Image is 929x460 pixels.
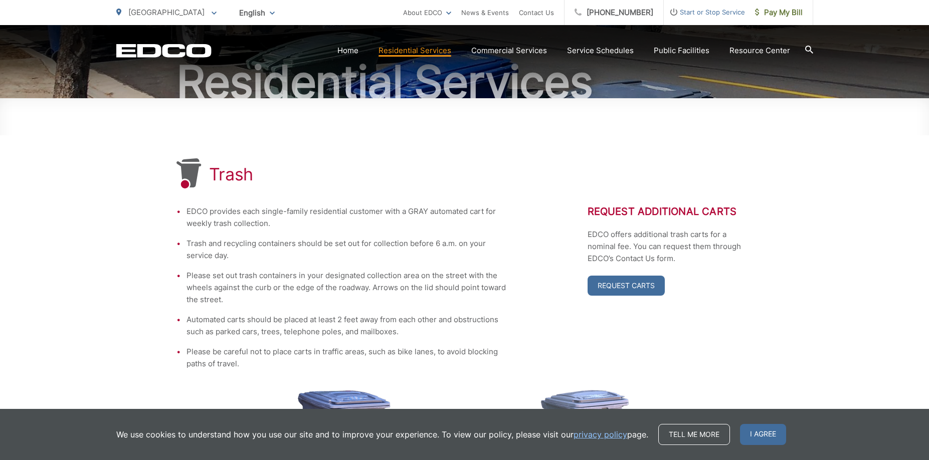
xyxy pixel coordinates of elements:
[654,45,709,57] a: Public Facilities
[567,45,634,57] a: Service Schedules
[740,424,786,445] span: I agree
[658,424,730,445] a: Tell me more
[187,314,507,338] li: Automated carts should be placed at least 2 feet away from each other and obstructions such as pa...
[574,428,627,440] a: privacy policy
[588,276,665,296] a: Request Carts
[187,238,507,262] li: Trash and recycling containers should be set out for collection before 6 a.m. on your service day.
[209,164,254,184] h1: Trash
[116,428,648,440] p: We use cookies to understand how you use our site and to improve your experience. To view our pol...
[729,45,790,57] a: Resource Center
[461,7,509,19] a: News & Events
[403,7,451,19] a: About EDCO
[755,7,803,19] span: Pay My Bill
[187,205,507,229] li: EDCO provides each single-family residential customer with a GRAY automated cart for weekly trash...
[588,205,753,217] h2: Request Additional Carts
[232,4,282,22] span: English
[116,57,813,107] h2: Residential Services
[128,8,205,17] span: [GEOGRAPHIC_DATA]
[519,7,554,19] a: Contact Us
[337,45,358,57] a: Home
[187,270,507,306] li: Please set out trash containers in your designated collection area on the street with the wheels ...
[588,228,753,265] p: EDCO offers additional trash carts for a nominal fee. You can request them through EDCO’s Contact...
[471,45,547,57] a: Commercial Services
[379,45,451,57] a: Residential Services
[187,346,507,370] li: Please be careful not to place carts in traffic areas, such as bike lanes, to avoid blocking path...
[116,44,212,58] a: EDCD logo. Return to the homepage.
